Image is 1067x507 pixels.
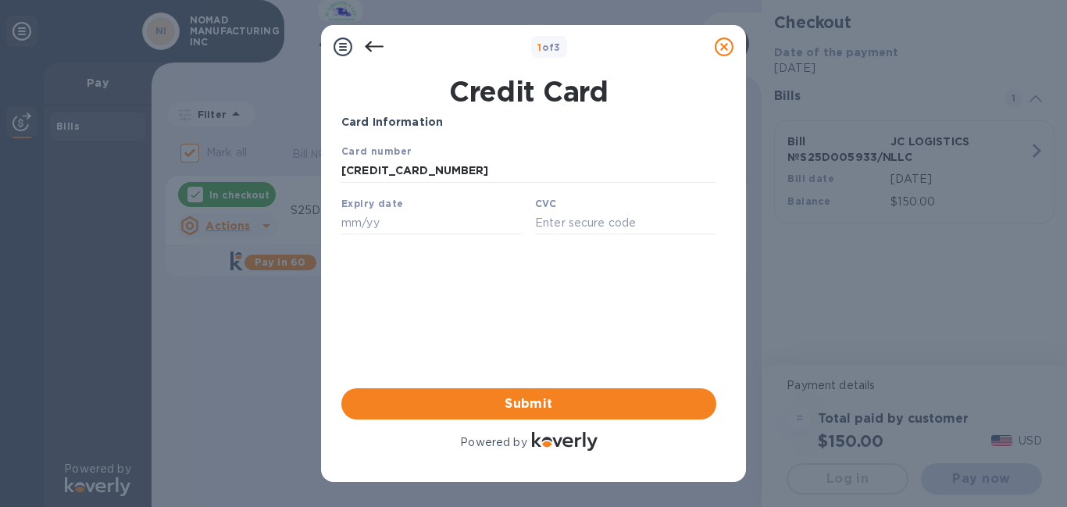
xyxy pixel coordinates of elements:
span: Submit [354,395,704,413]
iframe: Your browser does not support iframes [341,143,716,239]
span: 1 [537,41,541,53]
b: of 3 [537,41,561,53]
p: Powered by [460,434,526,451]
h1: Credit Card [335,75,723,108]
img: Logo [532,432,598,451]
button: Submit [341,388,716,420]
b: Card Information [341,116,443,128]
